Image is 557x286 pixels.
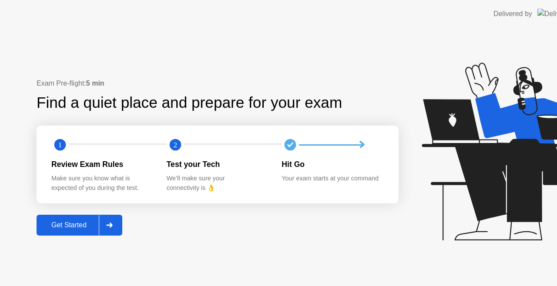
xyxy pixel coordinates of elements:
[167,159,268,170] div: Test your Tech
[37,215,122,236] button: Get Started
[58,141,62,149] text: 1
[167,174,268,193] div: We’ll make sure your connectivity is 👌
[86,80,104,87] b: 5 min
[39,221,99,229] div: Get Started
[37,91,343,114] div: Find a quiet place and prepare for your exam
[51,159,153,170] div: Review Exam Rules
[51,174,153,193] div: Make sure you know what is expected of you during the test.
[37,78,399,89] div: Exam Pre-flight:
[282,159,383,170] div: Hit Go
[174,141,177,149] text: 2
[493,9,532,19] div: Delivered by
[282,174,383,183] div: Your exam starts at your command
